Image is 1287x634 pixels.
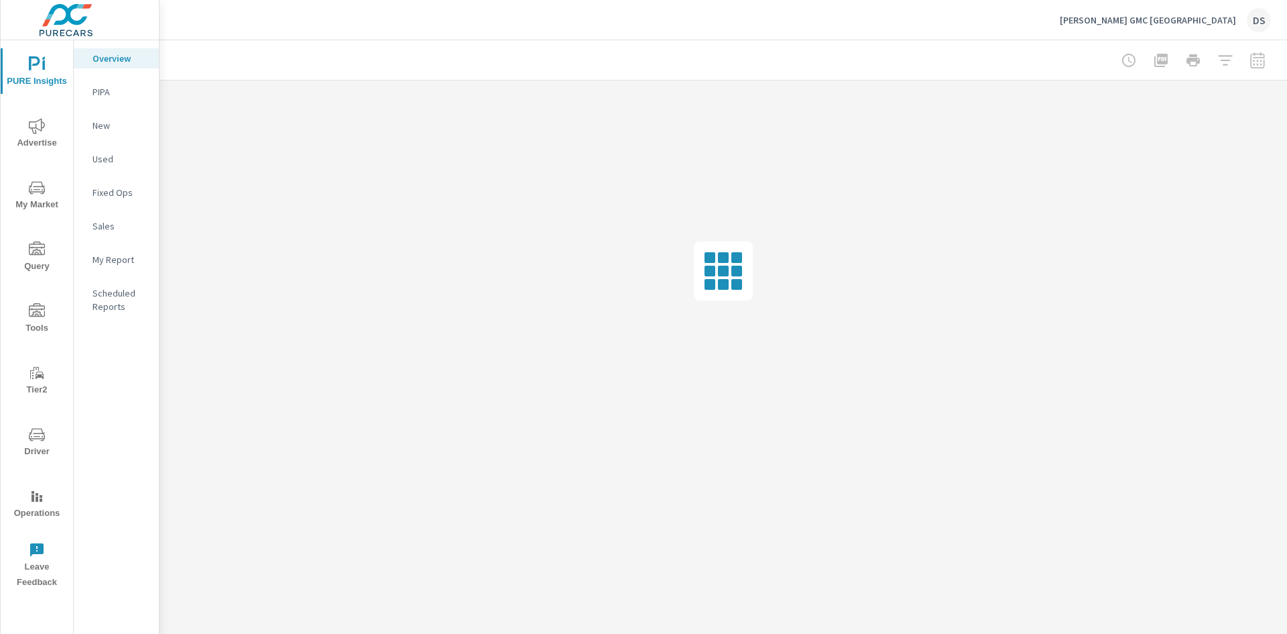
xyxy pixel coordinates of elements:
[93,52,148,65] p: Overview
[74,48,159,68] div: Overview
[93,152,148,166] p: Used
[5,303,69,336] span: Tools
[5,488,69,521] span: Operations
[5,180,69,213] span: My Market
[1247,8,1271,32] div: DS
[5,365,69,398] span: Tier2
[93,85,148,99] p: PIPA
[74,115,159,136] div: New
[5,56,69,89] span: PURE Insights
[1,40,73,596] div: nav menu
[74,283,159,317] div: Scheduled Reports
[74,250,159,270] div: My Report
[5,118,69,151] span: Advertise
[74,216,159,236] div: Sales
[93,253,148,266] p: My Report
[93,219,148,233] p: Sales
[74,82,159,102] div: PIPA
[74,149,159,169] div: Used
[93,119,148,132] p: New
[93,286,148,313] p: Scheduled Reports
[1060,14,1236,26] p: [PERSON_NAME] GMC [GEOGRAPHIC_DATA]
[74,182,159,203] div: Fixed Ops
[5,242,69,274] span: Query
[93,186,148,199] p: Fixed Ops
[5,427,69,460] span: Driver
[5,542,69,590] span: Leave Feedback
